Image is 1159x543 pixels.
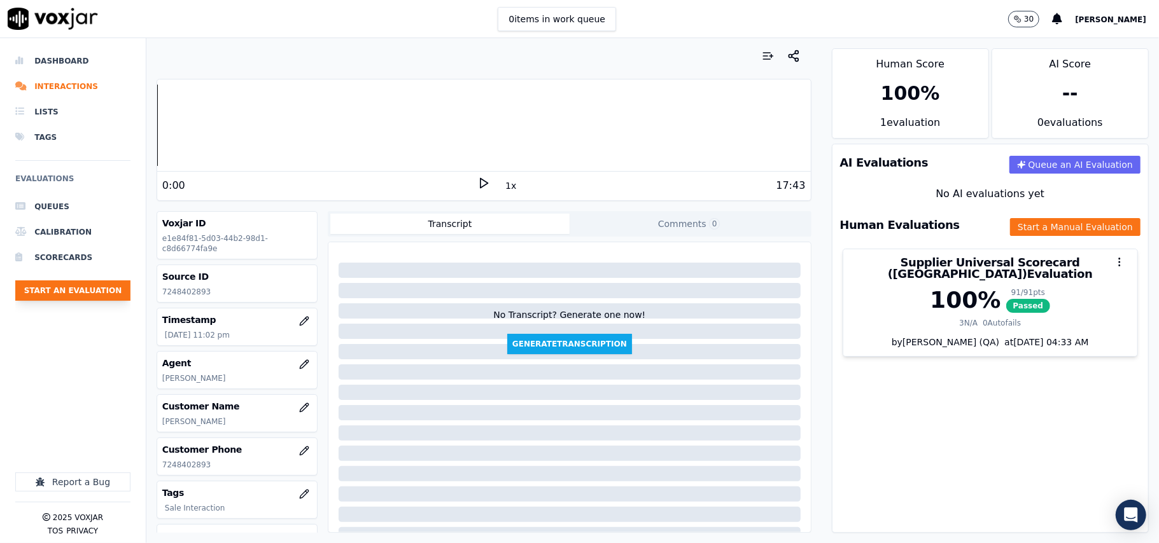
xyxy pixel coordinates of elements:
p: 7248402893 [162,287,312,297]
button: 1x [503,177,519,195]
div: 3 N/A [959,318,978,328]
div: by [PERSON_NAME] (QA) [843,336,1137,356]
p: [PERSON_NAME] [162,373,312,383]
p: [PERSON_NAME] [162,416,312,427]
h6: Evaluations [15,171,130,194]
h3: Source [162,530,312,542]
div: 100 % [881,82,940,105]
a: Dashboard [15,48,130,74]
h3: Source ID [162,270,312,283]
div: Human Score [832,49,988,72]
div: Open Intercom Messenger [1116,500,1146,530]
button: Transcript [330,214,570,234]
span: Passed [1006,299,1051,313]
a: Tags [15,125,130,150]
span: 0 [709,218,720,230]
p: 30 [1024,14,1034,24]
button: Queue an AI Evaluation [1009,156,1141,174]
button: TOS [48,526,63,536]
h3: Tags [162,486,312,499]
button: Start a Manual Evaluation [1010,218,1141,236]
div: 91 / 91 pts [1006,287,1051,298]
h3: Supplier Universal Scorecard ([GEOGRAPHIC_DATA]) Evaluation [851,257,1130,280]
div: 0 evaluation s [992,115,1148,138]
a: Lists [15,99,130,125]
div: No AI evaluations yet [843,186,1138,202]
button: Report a Bug [15,472,130,491]
div: AI Score [992,49,1148,72]
div: 0 Autofails [983,318,1021,328]
a: Scorecards [15,245,130,270]
span: [PERSON_NAME] [1075,15,1146,24]
p: e1e84f81-5d03-44b2-98d1-c8d66774fa9e [162,233,312,254]
div: No Transcript? Generate one now! [493,308,645,334]
button: 30 [1008,11,1052,27]
button: Comments [570,214,809,234]
div: at [DATE] 04:33 AM [999,336,1088,348]
p: 7248402893 [162,460,312,470]
a: Calibration [15,219,130,245]
h3: Customer Phone [162,443,312,456]
div: 17:43 [776,178,805,193]
p: 2025 Voxjar [53,512,103,523]
div: 1 evaluation [832,115,988,138]
div: 0:00 [162,178,185,193]
div: 100 % [930,287,1001,313]
button: 0items in work queue [498,7,616,31]
button: Privacy [66,526,98,536]
h3: AI Evaluations [840,157,929,168]
button: GenerateTranscription [507,334,632,354]
h3: Customer Name [162,400,312,413]
button: Start an Evaluation [15,280,130,301]
h3: Agent [162,357,312,369]
img: voxjar logo [8,8,98,30]
button: 30 [1008,11,1039,27]
h3: Human Evaluations [840,219,960,231]
h3: Voxjar ID [162,217,312,230]
p: Sale Interaction [165,503,312,513]
a: Interactions [15,74,130,99]
p: [DATE] 11:02 pm [165,330,312,340]
button: [PERSON_NAME] [1075,11,1159,27]
h3: Timestamp [162,313,312,326]
div: -- [1062,82,1078,105]
a: Queues [15,194,130,219]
